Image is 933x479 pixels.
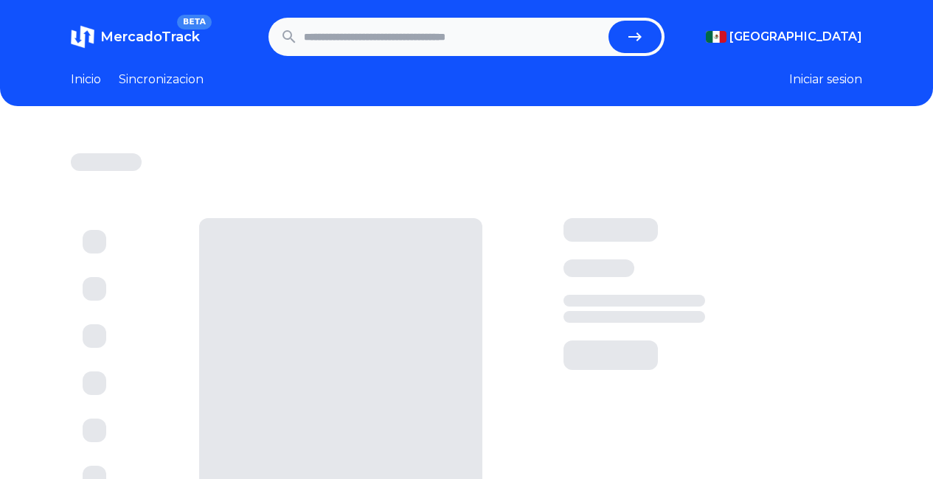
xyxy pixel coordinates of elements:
[71,25,94,49] img: MercadoTrack
[729,28,862,46] span: [GEOGRAPHIC_DATA]
[706,28,862,46] button: [GEOGRAPHIC_DATA]
[100,29,200,45] span: MercadoTrack
[177,15,212,29] span: BETA
[706,31,726,43] img: Mexico
[71,25,200,49] a: MercadoTrackBETA
[71,71,101,88] a: Inicio
[789,71,862,88] button: Iniciar sesion
[119,71,204,88] a: Sincronizacion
